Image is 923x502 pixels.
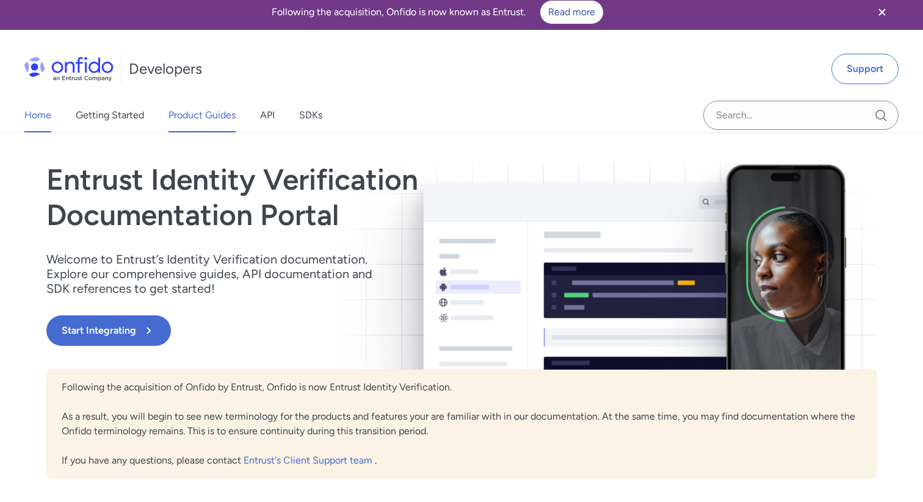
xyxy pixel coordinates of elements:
svg: Close banner [875,5,889,20]
a: Entrust's Client Support team [244,454,375,466]
div: Following the acquisition, Onfido is now known as Entrust. [15,1,860,24]
div: Following the acquisition of Onfido by Entrust, Onfido is now Entrust Identity Verification. As a... [46,370,877,478]
input: Onfido search input field [703,101,899,130]
h1: Developers [129,59,202,79]
img: Onfido Logo [24,57,114,81]
h1: Entrust Identity Verification Documentation Portal [46,162,628,232]
a: Product Guides [168,98,236,132]
a: Start Integrating [46,315,628,346]
a: Support [831,54,899,84]
a: Getting Started [76,98,144,132]
a: API [260,98,275,132]
a: SDKs [299,98,322,132]
button: Start Integrating [46,315,171,346]
a: Read more [540,1,603,24]
p: Welcome to Entrust’s Identity Verification documentation. Explore our comprehensive guides, API d... [46,252,388,296]
a: Home [24,98,51,132]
